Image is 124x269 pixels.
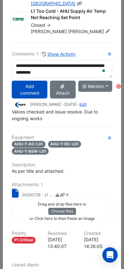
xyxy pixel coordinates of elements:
[12,182,112,187] h6: Attachments: 1
[31,8,114,22] div: L1 Too Cold - AHU Supply Air Temp Not Reaching Set Point
[12,81,47,98] button: Add comment
[22,192,54,199] small: 20250728 - L1 AHUs Not Reaching SAT SP.docx
[12,262,112,268] h6: Linked Alerts
[50,81,76,98] button: Attach
[48,141,81,148] span: AHU-T-BC-L01
[12,237,36,244] div: P1 Critical
[12,141,45,148] span: AHU-T-AC-L01
[84,231,112,236] h6: Created
[60,192,65,199] a: Copy link to clipboard
[78,81,112,92] button: @ Mention
[65,192,70,199] a: Delete
[68,28,111,35] span: [PERSON_NAME]
[12,101,28,108] img: MPM
[48,208,76,215] button: Choose files
[12,50,76,58] div: Comments: 1
[12,135,112,140] h6: Equipment
[31,22,45,28] span: Closed
[102,247,118,263] div: Open Intercom Messenger
[12,109,99,121] span: Valves checked and issue resolve. Due to ongoing works
[116,84,121,89] div: Tooltip anchor
[30,102,86,107] small: [PERSON_NAME] - -
[12,148,49,155] span: AHU-T-BSW-L01
[84,236,112,250] div: [DATE] 14:26:05
[79,102,86,107] a: Edit
[30,216,95,221] small: or Click here to then Paste an image
[46,22,51,28] span: ->
[12,231,40,236] h6: Priority
[38,202,86,207] small: Drag and drop files here or
[77,1,82,6] span: Copy link to clipboard
[64,102,77,107] span: 2025-08-25 13:40:05
[12,162,112,168] h6: Description
[12,168,65,174] span: As per title and attached.
[31,29,67,34] span: [PERSON_NAME]
[41,50,76,58] button: Show Activity
[31,1,75,6] a: [GEOGRAPHIC_DATA]
[12,60,112,78] textarea: To enrich screen reader interactions, please activate Accessibility in Grammarly extension settings
[48,231,76,236] h6: Resolved
[11,16,25,22] img: CBRE Charter Hall
[48,236,76,250] div: [DATE] 13:40:07
[55,192,60,199] a: Download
